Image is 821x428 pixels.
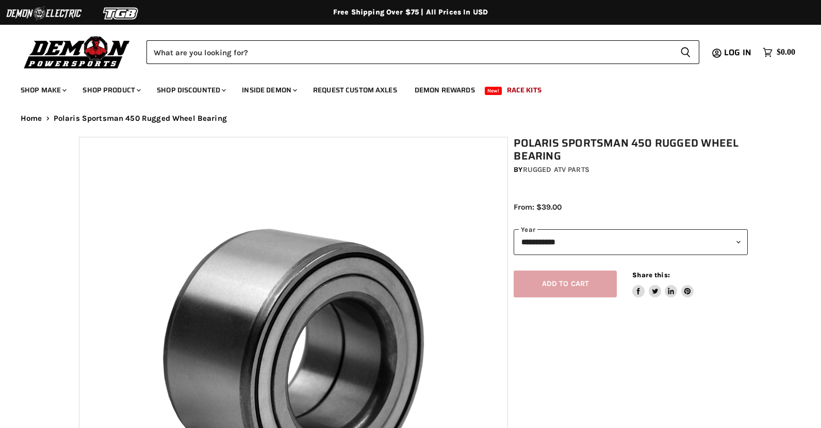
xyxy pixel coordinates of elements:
a: Log in [719,48,758,57]
aside: Share this: [632,271,694,298]
a: Race Kits [499,80,549,101]
ul: Main menu [13,75,793,101]
a: Shop Discounted [149,80,232,101]
span: Polaris Sportsman 450 Rugged Wheel Bearing [54,114,227,123]
img: Demon Electric Logo 2 [5,4,83,23]
span: Log in [724,46,751,59]
a: Request Custom Axles [305,80,405,101]
a: $0.00 [758,45,800,60]
form: Product [146,40,699,64]
select: year [514,229,748,255]
a: Shop Product [75,80,147,101]
a: Inside Demon [234,80,303,101]
button: Search [672,40,699,64]
span: From: $39.00 [514,202,562,212]
span: $0.00 [777,47,795,57]
input: Search [146,40,672,64]
span: Share this: [632,271,669,279]
a: Home [21,114,42,123]
a: Rugged ATV Parts [523,165,589,174]
h1: Polaris Sportsman 450 Rugged Wheel Bearing [514,137,748,163]
a: Demon Rewards [407,80,483,101]
div: by [514,164,748,176]
img: Demon Powersports [21,34,134,70]
img: TGB Logo 2 [83,4,160,23]
a: Shop Make [13,80,73,101]
span: New! [485,87,502,95]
